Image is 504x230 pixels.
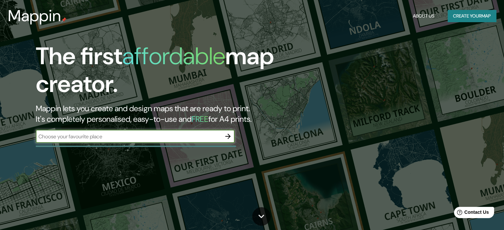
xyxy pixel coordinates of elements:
h3: Mappin [8,7,61,25]
img: mappin-pin [61,17,67,23]
iframe: Help widget launcher [445,204,497,223]
h1: The first map creator. [36,42,288,103]
button: About Us [410,10,437,22]
input: Choose your favourite place [36,133,221,140]
h5: FREE [192,114,208,124]
button: Create yourmap [448,10,496,22]
h2: Mappin lets you create and design maps that are ready to print. It's completely personalised, eas... [36,103,288,124]
h1: affordable [122,41,225,71]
